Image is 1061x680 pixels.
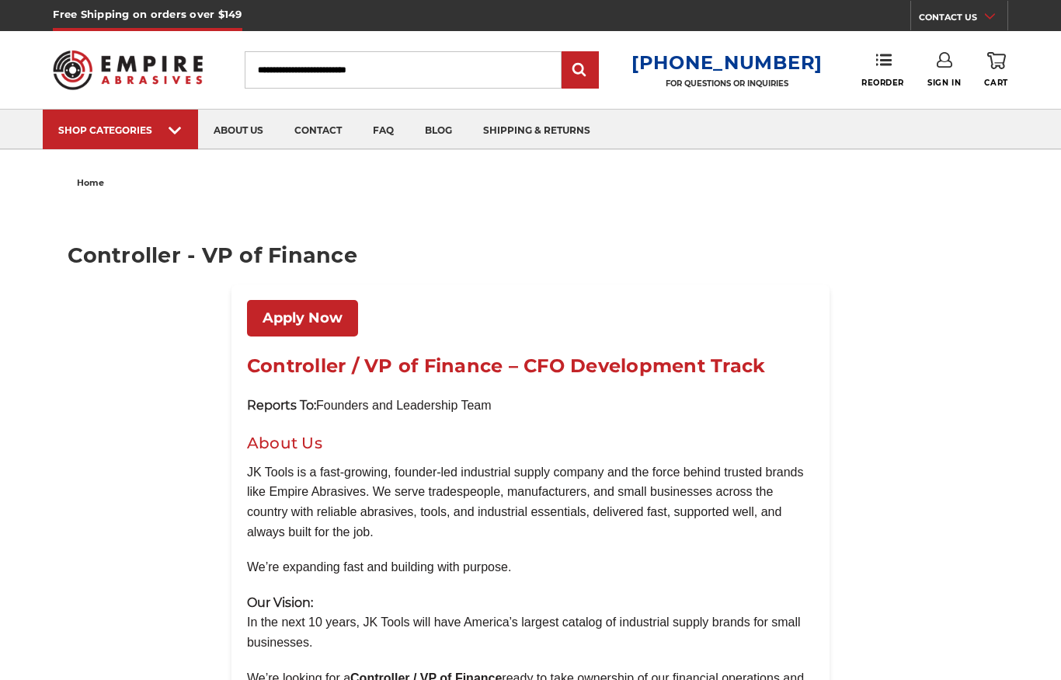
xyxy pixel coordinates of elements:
[247,396,814,416] p: Founders and Leadership Team
[77,177,104,188] span: home
[247,431,814,455] h2: About Us
[198,110,279,153] a: about us
[68,245,993,266] h1: Controller - VP of Finance
[247,557,814,577] p: We’re expanding fast and building with purpose.
[631,51,823,74] a: [PHONE_NUMBER]
[357,110,409,153] a: faq
[53,40,203,99] img: Empire Abrasives
[247,462,814,542] p: JK Tools is a fast-growing, founder-led industrial supply company and the force behind trusted br...
[247,398,316,413] strong: Reports To:
[631,78,823,89] p: FOR QUESTIONS OR INQUIRIES
[409,110,468,153] a: blog
[861,78,904,88] span: Reorder
[247,595,313,610] strong: Our Vision:
[279,110,357,153] a: contact
[564,57,595,88] input: Submit
[919,9,1007,30] a: CONTACT US
[984,52,1007,88] a: Cart
[58,124,183,136] div: SHOP CATEGORIES
[468,110,606,153] a: shipping & returns
[861,53,904,88] a: Reorder
[247,300,358,337] a: Apply Now
[927,78,961,88] span: Sign In
[247,593,814,653] p: In the next 10 years, JK Tools will have America’s largest catalog of industrial supply brands fo...
[247,352,814,380] h1: Controller / VP of Finance – CFO Development Track
[984,78,1007,88] span: Cart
